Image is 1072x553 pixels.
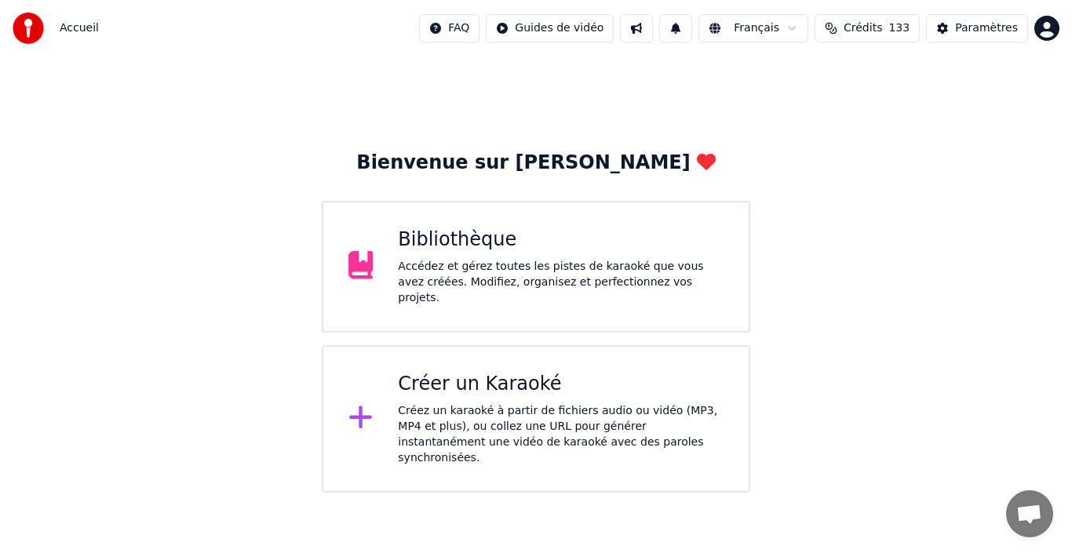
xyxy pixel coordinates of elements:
img: youka [13,13,44,44]
div: Accédez et gérez toutes les pistes de karaoké que vous avez créées. Modifiez, organisez et perfec... [398,259,724,306]
span: Accueil [60,20,99,36]
div: Bienvenue sur [PERSON_NAME] [356,151,715,176]
div: Créez un karaoké à partir de fichiers audio ou vidéo (MP3, MP4 et plus), ou collez une URL pour g... [398,403,724,466]
span: Crédits [844,20,882,36]
div: Bibliothèque [398,227,724,253]
div: Créer un Karaoké [398,372,724,397]
button: Guides de vidéo [486,14,614,42]
span: 133 [888,20,910,36]
button: Paramètres [926,14,1028,42]
nav: breadcrumb [60,20,99,36]
button: FAQ [419,14,479,42]
div: Ouvrir le chat [1006,490,1053,537]
button: Crédits133 [815,14,920,42]
div: Paramètres [955,20,1018,36]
